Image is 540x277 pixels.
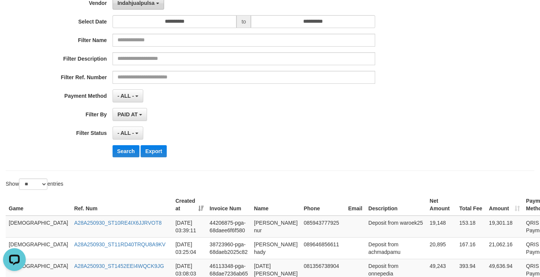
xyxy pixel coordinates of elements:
[172,194,207,216] th: Created at: activate to sort column ascending
[301,194,345,216] th: Phone
[251,216,301,238] td: [PERSON_NAME] nur
[251,237,301,259] td: [PERSON_NAME] hady
[6,178,63,190] label: Show entries
[6,237,71,259] td: [DEMOGRAPHIC_DATA]
[141,145,166,157] button: Export
[117,111,138,117] span: PAID AT
[345,194,365,216] th: Email
[113,145,139,157] button: Search
[113,108,147,121] button: PAID AT
[301,237,345,259] td: 089646856611
[207,216,251,238] td: 44206875-pga-68daee6f6f580
[456,194,486,216] th: Total Fee
[172,216,207,238] td: [DATE] 03:39:11
[427,194,456,216] th: Net Amount
[113,127,143,139] button: - ALL -
[236,15,251,28] span: to
[427,216,456,238] td: 19,148
[207,194,251,216] th: Invoice Num
[19,178,47,190] select: Showentries
[301,216,345,238] td: 085943777925
[486,237,523,259] td: 21,062.16
[456,237,486,259] td: 167.16
[3,3,26,26] button: Open LiveChat chat widget
[74,263,164,269] a: A28A250930_ST1452EEI4WQCK9JG
[74,241,166,247] a: A28A250930_ST11RD40TRQU8A9KV
[74,220,162,226] a: A28A250930_ST10RE4IX6JJRVOT8
[365,237,427,259] td: Deposit from achmadpamu
[6,194,71,216] th: Game
[486,216,523,238] td: 19,301.18
[207,237,251,259] td: 38723960-pga-68daeb2025c82
[172,237,207,259] td: [DATE] 03:25:04
[486,194,523,216] th: Amount: activate to sort column ascending
[71,194,172,216] th: Ref. Num
[427,237,456,259] td: 20,895
[117,93,134,99] span: - ALL -
[113,89,143,102] button: - ALL -
[456,216,486,238] td: 153.18
[365,194,427,216] th: Description
[6,216,71,238] td: [DEMOGRAPHIC_DATA]
[365,216,427,238] td: Deposit from waroek25
[251,194,301,216] th: Name
[117,130,134,136] span: - ALL -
